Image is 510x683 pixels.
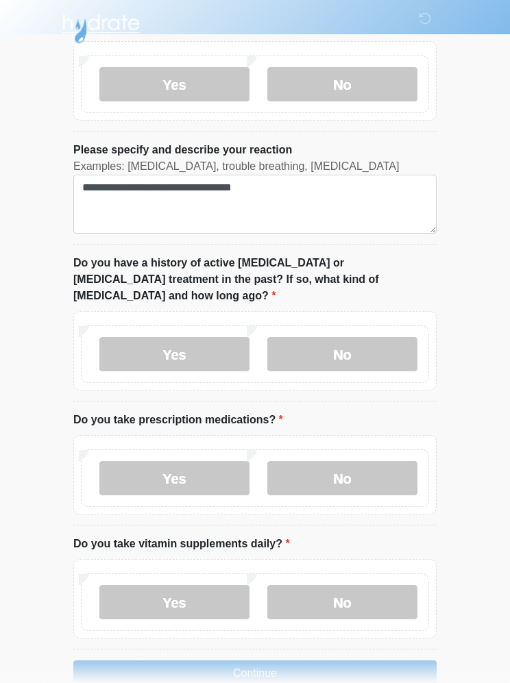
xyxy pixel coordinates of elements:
label: Yes [99,338,250,372]
label: Please specify and describe your reaction [73,142,292,159]
label: No [267,68,417,102]
label: Yes [99,586,250,620]
label: Do you have a history of active [MEDICAL_DATA] or [MEDICAL_DATA] treatment in the past? If so, wh... [73,256,437,305]
label: No [267,462,417,496]
label: Do you take prescription medications? [73,412,283,429]
label: No [267,338,417,372]
label: Yes [99,462,250,496]
div: Examples: [MEDICAL_DATA], trouble breathing, [MEDICAL_DATA] [73,159,437,175]
label: Yes [99,68,250,102]
label: No [267,586,417,620]
img: Hydrate IV Bar - Flagstaff Logo [60,10,142,45]
label: Do you take vitamin supplements daily? [73,536,290,553]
